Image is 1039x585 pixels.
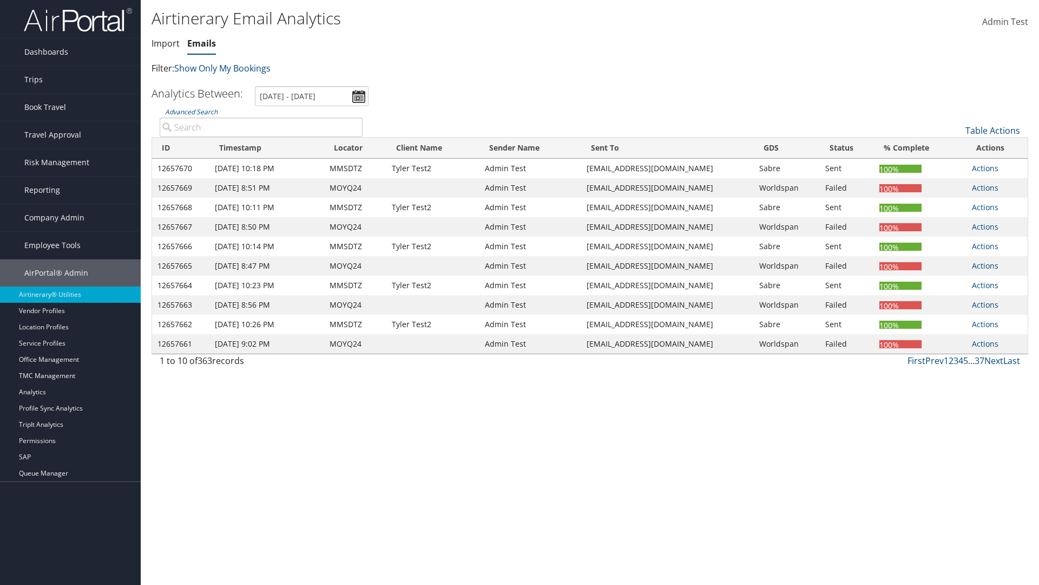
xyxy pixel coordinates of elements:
a: Actions [972,241,998,251]
th: Sender Name: activate to sort column ascending [479,138,581,159]
td: Worldspan [754,295,820,315]
td: Sabre [754,159,820,178]
td: Sent [820,198,874,217]
a: First [908,355,925,367]
td: MMSDTZ [324,315,387,334]
div: 100% [879,262,922,270]
th: ID: activate to sort column ascending [152,138,209,159]
td: Admin Test [479,159,581,178]
td: MMSDTZ [324,198,387,217]
a: Actions [972,319,998,329]
input: [DATE] - [DATE] [255,86,369,106]
td: Failed [820,295,874,315]
td: 12657664 [152,276,209,295]
a: Admin Test [982,5,1028,39]
td: Sent [820,276,874,295]
td: [DATE] 10:14 PM [209,237,324,256]
a: Actions [972,261,998,271]
div: 100% [879,204,922,212]
td: Admin Test [479,315,581,334]
div: 100% [879,223,922,231]
span: Travel Approval [24,121,81,148]
td: Tyler Test2 [386,315,479,334]
td: [EMAIL_ADDRESS][DOMAIN_NAME] [581,276,754,295]
td: [EMAIL_ADDRESS][DOMAIN_NAME] [581,295,754,315]
a: Next [984,355,1003,367]
td: [DATE] 10:26 PM [209,315,324,334]
td: [DATE] 8:47 PM [209,256,324,276]
td: MMSDTZ [324,276,387,295]
span: AirPortal® Admin [24,259,88,287]
h3: Analytics Between: [152,86,243,101]
a: 4 [958,355,963,367]
a: 2 [949,355,953,367]
td: Admin Test [479,237,581,256]
td: MOYQ24 [324,295,387,315]
td: Failed [820,217,874,237]
td: [EMAIL_ADDRESS][DOMAIN_NAME] [581,237,754,256]
span: 363 [198,355,212,367]
td: Worldspan [754,334,820,354]
td: Admin Test [479,256,581,276]
td: Failed [820,334,874,354]
td: 12657669 [152,178,209,198]
a: Table Actions [965,125,1020,136]
td: MOYQ24 [324,178,387,198]
th: GDS: activate to sort column ascending [754,138,820,159]
td: Failed [820,178,874,198]
span: Employee Tools [24,232,81,259]
th: Sent To: activate to sort column ascending [581,138,754,159]
p: Filter: [152,62,736,76]
a: 5 [963,355,968,367]
td: [DATE] 10:18 PM [209,159,324,178]
td: Sabre [754,237,820,256]
td: 12657662 [152,315,209,334]
div: 100% [879,282,922,290]
td: Sabre [754,198,820,217]
td: [DATE] 9:02 PM [209,334,324,354]
th: Locator [324,138,387,159]
td: [DATE] 8:51 PM [209,178,324,198]
td: MMSDTZ [324,159,387,178]
a: Import [152,37,180,49]
td: 12657661 [152,334,209,354]
a: Show Only My Bookings [174,62,271,74]
a: 1 [944,355,949,367]
input: Advanced Search [160,118,363,137]
a: Actions [972,339,998,349]
span: Company Admin [24,204,84,231]
th: Client Name: activate to sort column ascending [386,138,479,159]
div: 100% [879,184,922,192]
td: [DATE] 10:23 PM [209,276,324,295]
td: Admin Test [479,198,581,217]
span: Dashboards [24,38,68,66]
td: Tyler Test2 [386,276,479,295]
td: Admin Test [479,178,581,198]
td: Tyler Test2 [386,159,479,178]
td: Admin Test [479,276,581,295]
td: Sent [820,159,874,178]
div: 100% [879,165,922,173]
h1: Airtinerary Email Analytics [152,7,736,30]
div: 100% [879,243,922,251]
td: Sent [820,237,874,256]
a: Prev [925,355,944,367]
td: 12657667 [152,217,209,237]
td: Worldspan [754,178,820,198]
td: [EMAIL_ADDRESS][DOMAIN_NAME] [581,178,754,198]
td: Admin Test [479,295,581,315]
span: … [968,355,975,367]
td: [DATE] 10:11 PM [209,198,324,217]
div: 1 to 10 of records [160,354,363,373]
td: [EMAIL_ADDRESS][DOMAIN_NAME] [581,315,754,334]
td: 12657666 [152,237,209,256]
th: Timestamp: activate to sort column ascending [209,138,324,159]
a: Actions [972,163,998,173]
td: [DATE] 8:50 PM [209,217,324,237]
td: MOYQ24 [324,256,387,276]
td: [EMAIL_ADDRESS][DOMAIN_NAME] [581,159,754,178]
th: Status: activate to sort column ascending [820,138,874,159]
td: Tyler Test2 [386,198,479,217]
div: 100% [879,301,922,309]
td: [EMAIL_ADDRESS][DOMAIN_NAME] [581,217,754,237]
